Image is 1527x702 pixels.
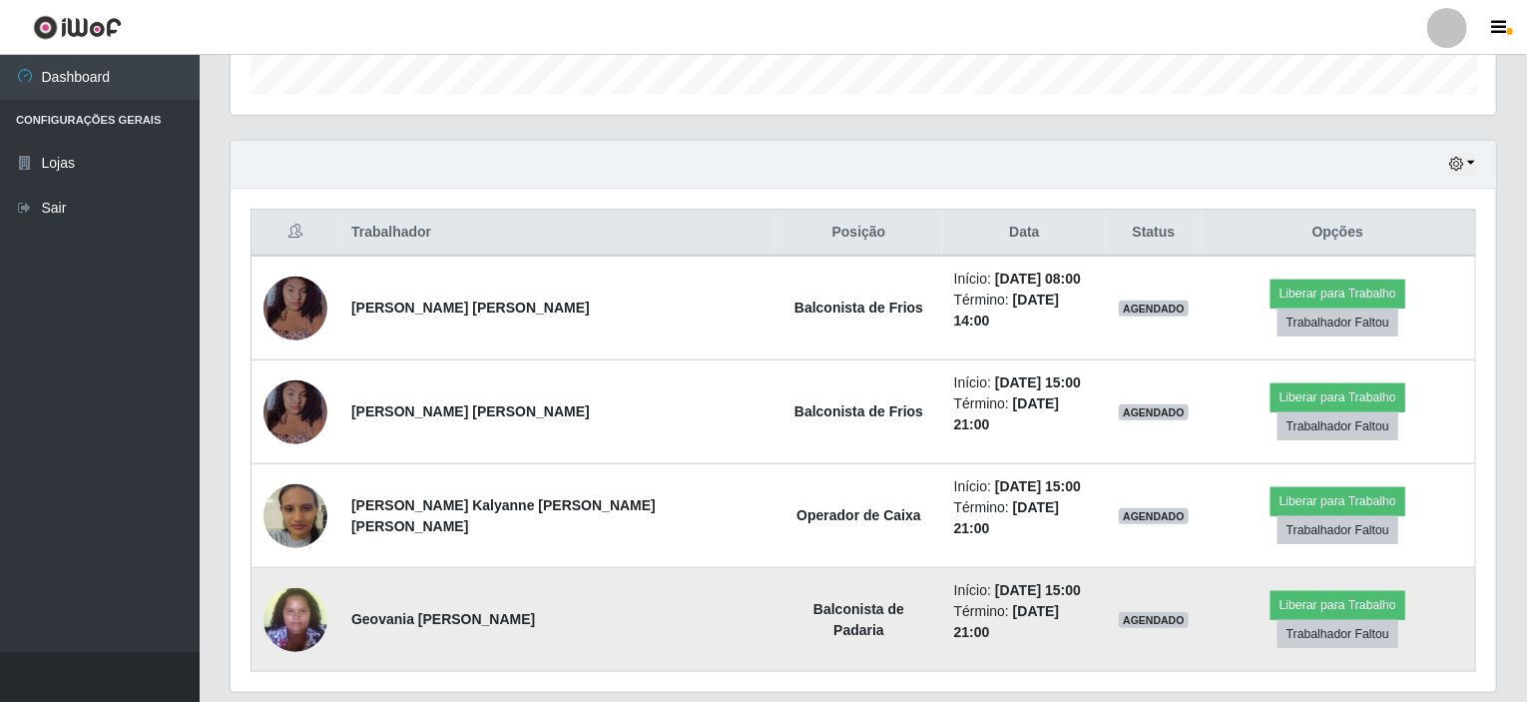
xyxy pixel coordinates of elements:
[1277,516,1398,544] button: Trabalhador Faltou
[942,210,1107,257] th: Data
[1277,309,1398,337] button: Trabalhador Faltou
[954,269,1095,290] li: Início:
[1271,383,1405,411] button: Liberar para Trabalho
[1119,508,1189,524] span: AGENDADO
[263,272,327,346] img: 1754519886639.jpeg
[351,300,590,316] strong: [PERSON_NAME] [PERSON_NAME]
[351,497,656,534] strong: [PERSON_NAME] Kalyanne [PERSON_NAME] [PERSON_NAME]
[1119,404,1189,420] span: AGENDADO
[1201,210,1476,257] th: Opções
[995,271,1081,287] time: [DATE] 08:00
[263,473,327,558] img: 1736377854897.jpeg
[995,478,1081,494] time: [DATE] 15:00
[351,611,535,627] strong: Geovania [PERSON_NAME]
[813,601,904,638] strong: Balconista de Padaria
[954,393,1095,435] li: Término:
[351,403,590,419] strong: [PERSON_NAME] [PERSON_NAME]
[1271,591,1405,619] button: Liberar para Trabalho
[1271,487,1405,515] button: Liberar para Trabalho
[794,403,923,419] strong: Balconista de Frios
[954,476,1095,497] li: Início:
[339,210,775,257] th: Trabalhador
[33,15,122,40] img: CoreUI Logo
[1107,210,1201,257] th: Status
[775,210,941,257] th: Posição
[1271,280,1405,308] button: Liberar para Trabalho
[1277,620,1398,648] button: Trabalhador Faltou
[263,577,327,662] img: 1738342187480.jpeg
[954,290,1095,332] li: Término:
[794,300,923,316] strong: Balconista de Frios
[954,372,1095,393] li: Início:
[1277,412,1398,440] button: Trabalhador Faltou
[954,580,1095,601] li: Início:
[1119,612,1189,628] span: AGENDADO
[954,601,1095,643] li: Término:
[1119,301,1189,317] span: AGENDADO
[995,374,1081,390] time: [DATE] 15:00
[263,375,327,449] img: 1754519886639.jpeg
[954,497,1095,539] li: Término:
[796,507,921,523] strong: Operador de Caixa
[995,582,1081,598] time: [DATE] 15:00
